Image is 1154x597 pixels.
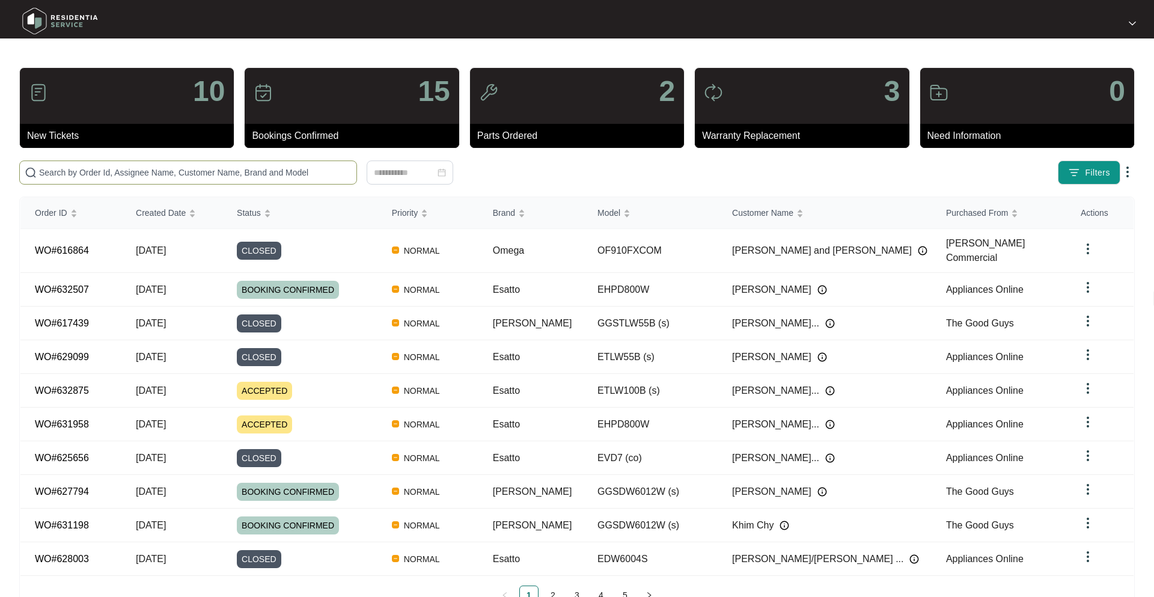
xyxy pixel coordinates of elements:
span: Model [597,206,620,219]
p: 2 [659,77,675,106]
img: icon [929,83,948,102]
span: Appliances Online [946,453,1024,463]
td: EHPD800W [583,273,718,307]
span: [DATE] [136,554,166,564]
span: NORMAL [399,451,445,465]
th: Model [583,197,718,229]
span: [PERSON_NAME] [732,350,811,364]
img: Vercel Logo [392,353,399,360]
img: icon [29,83,48,102]
p: 10 [193,77,225,106]
span: [DATE] [136,245,166,256]
img: dropdown arrow [1120,165,1135,179]
span: NORMAL [399,350,445,364]
p: 0 [1109,77,1125,106]
span: [DATE] [136,318,166,328]
td: EHPD800W [583,408,718,441]
span: [PERSON_NAME]... [732,384,819,398]
th: Actions [1066,197,1134,229]
span: BOOKING CONFIRMED [237,516,339,534]
span: Esatto [493,453,520,463]
img: icon [254,83,273,102]
span: NORMAL [399,485,445,499]
p: 3 [884,77,900,106]
span: Appliances Online [946,352,1024,362]
th: Customer Name [718,197,932,229]
th: Order ID [20,197,121,229]
img: dropdown arrow [1081,381,1095,396]
span: Customer Name [732,206,793,219]
a: WO#632507 [35,284,89,295]
img: filter icon [1068,167,1080,179]
span: [DATE] [136,520,166,530]
img: icon [704,83,723,102]
span: Esatto [493,554,520,564]
th: Priority [377,197,478,229]
p: 15 [418,77,450,106]
img: dropdown arrow [1081,449,1095,463]
span: CLOSED [237,550,281,568]
p: Parts Ordered [477,129,684,143]
span: Appliances Online [946,385,1024,396]
td: GGSDW6012W (s) [583,475,718,509]
span: Esatto [493,419,520,429]
a: WO#627794 [35,486,89,497]
img: Info icon [780,521,789,530]
span: CLOSED [237,348,281,366]
span: Filters [1085,167,1110,179]
span: [PERSON_NAME] [493,318,572,328]
span: CLOSED [237,242,281,260]
img: dropdown arrow [1081,415,1095,429]
span: [DATE] [136,453,166,463]
span: NORMAL [399,417,445,432]
span: [PERSON_NAME] [493,520,572,530]
img: Info icon [825,420,835,429]
span: NORMAL [399,283,445,297]
span: Priority [392,206,418,219]
img: Info icon [918,246,927,256]
span: NORMAL [399,552,445,566]
p: New Tickets [27,129,234,143]
span: Esatto [493,284,520,295]
img: dropdown arrow [1081,516,1095,530]
span: Created Date [136,206,186,219]
img: Vercel Logo [392,286,399,293]
span: BOOKING CONFIRMED [237,281,339,299]
span: The Good Guys [946,520,1014,530]
span: NORMAL [399,384,445,398]
th: Created Date [121,197,222,229]
td: OF910FXCOM [583,229,718,273]
img: Info icon [817,487,827,497]
img: Info icon [909,554,919,564]
span: Appliances Online [946,554,1024,564]
img: Vercel Logo [392,387,399,394]
span: Khim Chy [732,518,774,533]
span: Omega [493,245,524,256]
img: dropdown arrow [1081,347,1095,362]
span: [DATE] [136,385,166,396]
a: WO#617439 [35,318,89,328]
img: dropdown arrow [1081,482,1095,497]
a: WO#629099 [35,352,89,362]
td: GGSDW6012W (s) [583,509,718,542]
img: Info icon [825,453,835,463]
a: WO#625656 [35,453,89,463]
img: Info icon [817,352,827,362]
span: [PERSON_NAME] [493,486,572,497]
img: dropdown arrow [1081,280,1095,295]
th: Brand [478,197,583,229]
span: Appliances Online [946,284,1024,295]
span: [DATE] [136,284,166,295]
td: EDW6004S [583,542,718,576]
p: Need Information [927,129,1134,143]
span: NORMAL [399,243,445,258]
span: Status [237,206,261,219]
a: WO#616864 [35,245,89,256]
th: Purchased From [932,197,1066,229]
td: ETLW100B (s) [583,374,718,408]
a: WO#631958 [35,419,89,429]
img: Vercel Logo [392,521,399,528]
span: Purchased From [946,206,1008,219]
p: Warranty Replacement [702,129,909,143]
img: Info icon [825,386,835,396]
